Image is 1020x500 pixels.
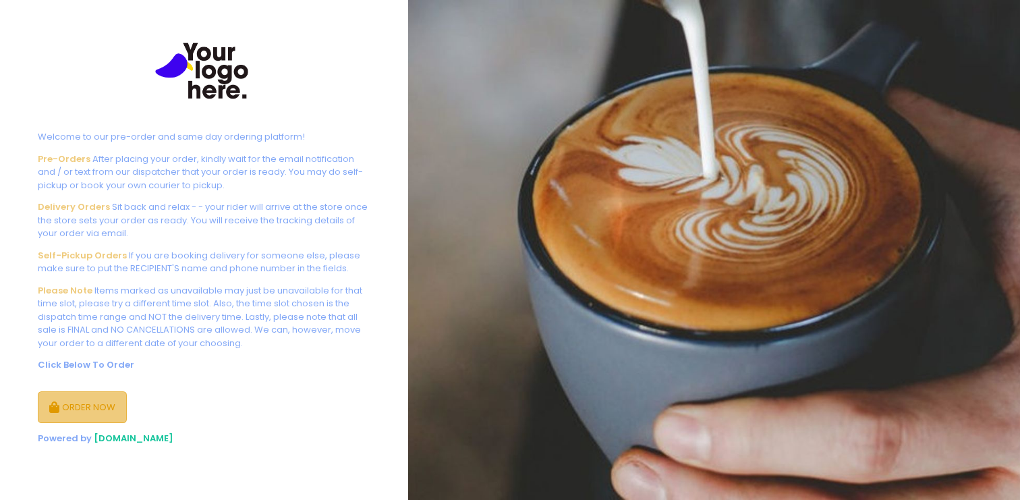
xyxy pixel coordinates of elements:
[38,200,370,240] div: Sit back and relax - - your rider will arrive at the store once the store sets your order as read...
[38,152,90,165] b: Pre-Orders
[38,152,370,192] div: After placing your order, kindly wait for the email notification and / or text from our dispatche...
[38,200,110,213] b: Delivery Orders
[151,20,252,121] img: Tea Time
[38,249,127,262] b: Self-Pickup Orders
[38,284,92,297] b: Please Note
[38,130,370,144] div: Welcome to our pre-order and same day ordering platform!
[38,284,370,350] div: Items marked as unavailable may just be unavailable for that time slot, please try a different ti...
[38,432,370,445] div: Powered by
[38,391,127,424] button: ORDER NOW
[38,358,370,372] div: Click Below To Order
[38,249,370,275] div: If you are booking delivery for someone else, please make sure to put the RECIPIENT'S name and ph...
[94,432,173,445] a: [DOMAIN_NAME]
